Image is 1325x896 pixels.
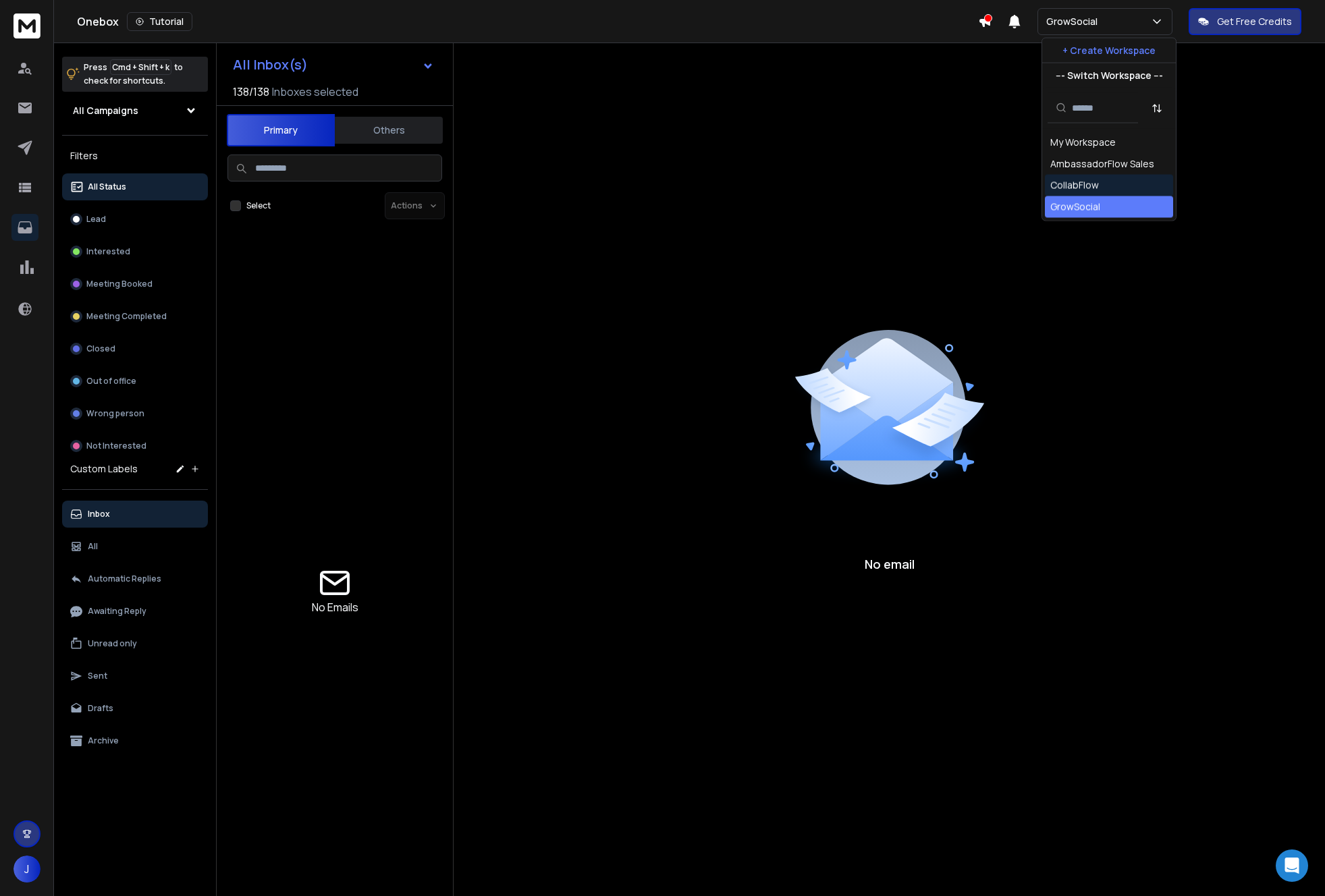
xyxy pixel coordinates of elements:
button: J [13,856,40,883]
button: All Campaigns [62,97,208,124]
div: CollabFlow [1050,179,1099,192]
h3: Inboxes selected [272,84,358,100]
button: Out of office [62,368,208,395]
button: All Status [62,173,208,200]
p: --- Switch Workspace --- [1056,69,1163,82]
button: Wrong person [62,400,208,427]
button: Automatic Replies [62,565,208,592]
p: Interested [86,246,130,257]
button: Tutorial [127,12,192,31]
div: Onebox [77,12,978,31]
p: All [88,541,98,552]
button: Lead [62,206,208,233]
p: Inbox [88,509,110,520]
button: Others [335,115,443,145]
button: Inbox [62,501,208,528]
button: All Inbox(s) [222,51,445,78]
button: Meeting Completed [62,303,208,330]
p: No email [865,555,915,573]
button: Archive [62,727,208,754]
p: Wrong person [86,408,144,419]
p: Sent [88,671,107,681]
p: Lead [86,214,106,225]
span: Cmd + Shift + k [110,59,171,75]
p: Out of office [86,376,136,387]
button: Drafts [62,695,208,722]
button: Awaiting Reply [62,598,208,625]
p: Closed [86,343,115,354]
button: Not Interested [62,432,208,459]
label: Select [246,200,271,211]
p: All Status [88,181,126,192]
button: Closed [62,335,208,362]
button: Get Free Credits [1189,8,1301,35]
h1: All Campaigns [73,104,138,117]
button: All [62,533,208,560]
p: Automatic Replies [88,573,161,584]
p: Press to check for shortcuts. [84,61,183,88]
p: Get Free Credits [1217,15,1292,28]
div: My Workspace [1050,136,1116,149]
p: Not Interested [86,441,146,451]
p: Archive [88,735,119,746]
p: GrowSocial [1046,15,1103,28]
p: Awaiting Reply [88,606,146,617]
button: Interested [62,238,208,265]
p: Unread only [88,638,137,649]
p: No Emails [312,599,358,615]
div: Open Intercom Messenger [1276,849,1308,882]
div: AmbassadorFlow Sales [1050,157,1154,171]
button: Sent [62,663,208,690]
button: Meeting Booked [62,271,208,298]
p: Meeting Completed [86,311,167,322]
button: Sort by Sort A-Z [1143,94,1170,121]
button: + Create Workspace [1042,38,1176,63]
button: Unread only [62,630,208,657]
button: Primary [227,114,335,146]
div: GrowSocial [1050,200,1100,214]
p: + Create Workspace [1062,44,1156,57]
h1: All Inbox(s) [233,58,308,72]
p: Meeting Booked [86,279,153,289]
h3: Custom Labels [70,462,138,476]
h3: Filters [62,146,208,165]
span: 138 / 138 [233,84,269,100]
p: Drafts [88,703,113,714]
